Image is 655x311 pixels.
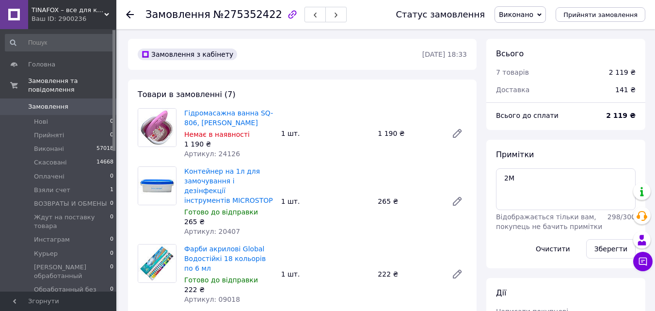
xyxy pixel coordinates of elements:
[609,67,636,77] div: 2 119 ₴
[34,186,70,195] span: Взяли счет
[184,295,240,303] span: Артикул: 09018
[277,195,374,208] div: 1 шт.
[32,15,116,23] div: Ваш ID: 2900236
[447,124,467,143] a: Редагувати
[110,186,113,195] span: 1
[496,68,529,76] span: 7 товарів
[277,127,374,140] div: 1 шт.
[422,50,467,58] time: [DATE] 18:33
[496,112,559,119] span: Всього до сплати
[184,150,240,158] span: Артикул: 24126
[110,249,113,258] span: 0
[499,11,533,18] span: Виконано
[34,172,64,181] span: Оплачені
[213,9,282,20] span: №275352422
[586,239,636,259] button: Зберегти
[447,192,467,211] a: Редагувати
[28,102,68,111] span: Замовлення
[496,288,506,297] span: Дії
[563,11,638,18] span: Прийняти замовлення
[496,213,602,230] span: Відображається тільки вам, покупець не бачить примітки
[496,49,524,58] span: Всього
[5,34,114,51] input: Пошук
[633,252,653,271] button: Чат з покупцем
[34,199,107,208] span: ВОЗВРАТЫ И ОБМЕНЫ
[184,217,273,227] div: 265 ₴
[32,6,104,15] span: TINAFOX – все для краси
[34,158,67,167] span: Скасовані
[126,10,134,19] div: Повернутися назад
[138,90,236,99] span: Товари в замовленні (7)
[34,235,70,244] span: Инстаграм
[374,127,444,140] div: 1 190 ₴
[34,213,110,230] span: Ждут на поставку товара
[184,276,258,284] span: Готово до відправки
[96,158,113,167] span: 14668
[609,79,641,100] div: 141 ₴
[34,117,48,126] span: Нові
[96,145,113,153] span: 57018
[110,213,113,230] span: 0
[396,10,485,19] div: Статус замовлення
[138,245,176,282] img: Фарби акрилові Global Водостійкі 18 кольорів по 6 мл
[34,249,58,258] span: Курьер
[110,263,113,280] span: 0
[110,235,113,244] span: 0
[110,199,113,208] span: 0
[527,239,578,259] button: Очистити
[138,109,176,147] img: Гідромасажна ванна SQ-806, рожева
[184,245,266,272] a: Фарби акрилові Global Водостійкі 18 кольорів по 6 мл
[496,168,636,210] textarea: 2М
[138,167,176,205] img: Контейнер на 1л для замочування і дезінфекції інструментів MICROSTOP
[110,172,113,181] span: 0
[34,263,110,280] span: [PERSON_NAME] обработанный
[496,86,529,94] span: Доставка
[374,195,444,208] div: 265 ₴
[184,139,273,149] div: 1 190 ₴
[184,131,250,138] span: Немає в наявності
[28,60,55,69] span: Головна
[184,109,273,127] a: Гідромасажна ванна SQ-806, [PERSON_NAME]
[138,49,237,60] div: Замовлення з кабінету
[374,267,444,281] div: 222 ₴
[184,208,258,216] span: Готово до відправки
[447,264,467,284] a: Редагувати
[28,77,116,94] span: Замовлення та повідомлення
[110,117,113,126] span: 0
[556,7,645,22] button: Прийняти замовлення
[184,228,240,235] span: Артикул: 20407
[110,285,113,303] span: 0
[110,131,113,140] span: 0
[34,285,110,303] span: Обработанный без ТТН
[606,112,636,119] b: 2 119 ₴
[145,9,210,20] span: Замовлення
[607,213,636,221] span: 298 / 300
[34,145,64,153] span: Виконані
[34,131,64,140] span: Прийняті
[496,150,534,159] span: Примітки
[184,285,273,295] div: 222 ₴
[277,267,374,281] div: 1 шт.
[184,167,273,204] a: Контейнер на 1л для замочування і дезінфекції інструментів MICROSTOP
